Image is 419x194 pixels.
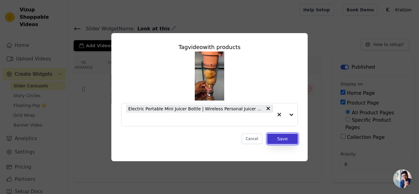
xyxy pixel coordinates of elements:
div: Open chat [393,169,412,188]
div: Tag video with products [121,43,298,51]
img: reel-preview-biiqj1-j2.myshopify.com-3716429923377598475_76917217248.jpeg [195,51,224,101]
button: Cancel [242,134,262,144]
span: Electric Portable Mini Juicer Bottle | Wireless Personal Juicer Blender for Smoothies & Shakes (4... [128,105,263,112]
button: Save [267,134,298,144]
